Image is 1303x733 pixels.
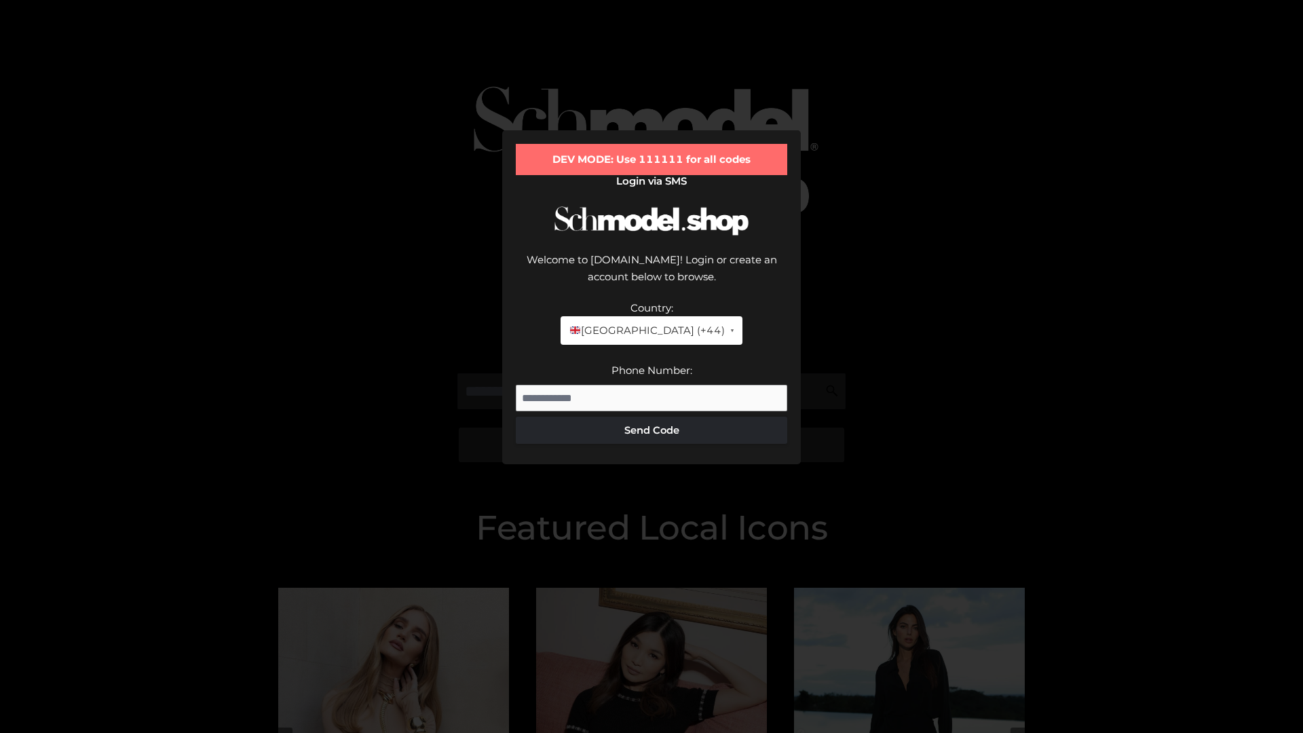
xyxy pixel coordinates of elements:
button: Send Code [516,417,787,444]
label: Country: [630,301,673,314]
div: Welcome to [DOMAIN_NAME]! Login or create an account below to browse. [516,251,787,299]
img: Schmodel Logo [550,194,753,248]
h2: Login via SMS [516,175,787,187]
span: [GEOGRAPHIC_DATA] (+44) [569,322,724,339]
div: DEV MODE: Use 111111 for all codes [516,144,787,175]
img: 🇬🇧 [570,325,580,335]
label: Phone Number: [611,364,692,377]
